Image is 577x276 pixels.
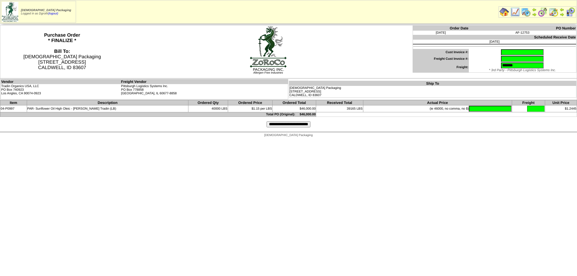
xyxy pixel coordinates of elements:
[413,35,576,40] th: Scheduled Receive Date
[538,7,548,17] img: calendarblend.gif
[363,100,512,105] th: Actual Price
[521,7,531,17] img: calendarprod.gif
[512,100,545,105] th: Freight
[228,105,272,112] td: $1.15 per LBS
[560,7,564,12] img: arrowleft.gif
[27,105,188,112] td: PAR- Sunflower Oil High Oleic - [PERSON_NAME] Tradin (LB)
[499,7,509,17] img: home.gif
[0,25,124,78] th: Purchase Order * FINALIZE *
[510,7,520,17] img: line_graph.gif
[316,105,363,112] td: 39165 LBS
[121,84,288,99] td: Pittsburgh Logistics Systems Inc. PO Box 778858 [GEOGRAPHIC_DATA], IL 60677-8858
[2,2,18,22] img: zoroco-logo-small.webp
[413,26,469,31] th: Order Date
[469,31,576,35] td: AF-12753
[23,49,101,70] span: [DEMOGRAPHIC_DATA] Packaging [STREET_ADDRESS] CALDWELL, ID 83607
[0,105,27,112] td: 04-P0997
[273,100,316,105] th: Ordered Total
[228,100,272,105] th: Ordered Price
[316,100,363,105] th: Received Total
[545,105,577,112] td: $1.2445
[289,81,576,86] th: Ship To
[188,105,228,112] td: 40000 LBS
[27,100,188,105] th: Description
[249,26,287,71] img: logoBig.jpg
[273,105,316,112] td: $46,000.00
[0,112,316,117] td: Total PO (Original): $46,000.00
[21,9,71,15] span: Logged in as Dgroth
[253,71,283,74] span: Allergen Free Industries
[532,7,537,12] img: arrowleft.gif
[188,100,228,105] th: Ordered Qty
[566,7,575,17] img: calendarcustomer.gif
[413,49,469,56] td: Cust Invoice #:
[264,134,313,137] span: [DEMOGRAPHIC_DATA] Packaging
[560,12,564,17] img: arrowright.gif
[489,68,556,72] span: * 3rd Party - Pittsburgh Logistics Systems Inc.
[363,105,512,112] td: (ie 46000, no comma, no $)
[121,79,288,84] th: Freight Vendor
[545,100,577,105] th: Unit Price
[469,26,576,31] th: PO Number
[413,40,576,44] td: [DATE]
[413,31,469,35] td: [DATE]
[549,7,558,17] img: calendarinout.gif
[0,100,27,105] th: Item
[532,12,537,17] img: arrowright.gif
[413,56,469,62] td: Freight Cust Invoice #:
[1,84,121,99] td: Tradin Organics USA, LLC PO Box 740923 Los Angles, CA 90074-0923
[413,62,469,73] td: Freight:
[48,12,58,15] a: (logout)
[289,86,576,98] td: [DEMOGRAPHIC_DATA] Packaging [STREET_ADDRESS] CALDWELL, ID 83607
[54,49,70,54] strong: Bill To:
[21,9,71,12] span: [DEMOGRAPHIC_DATA] Packaging
[1,79,121,84] th: Vendor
